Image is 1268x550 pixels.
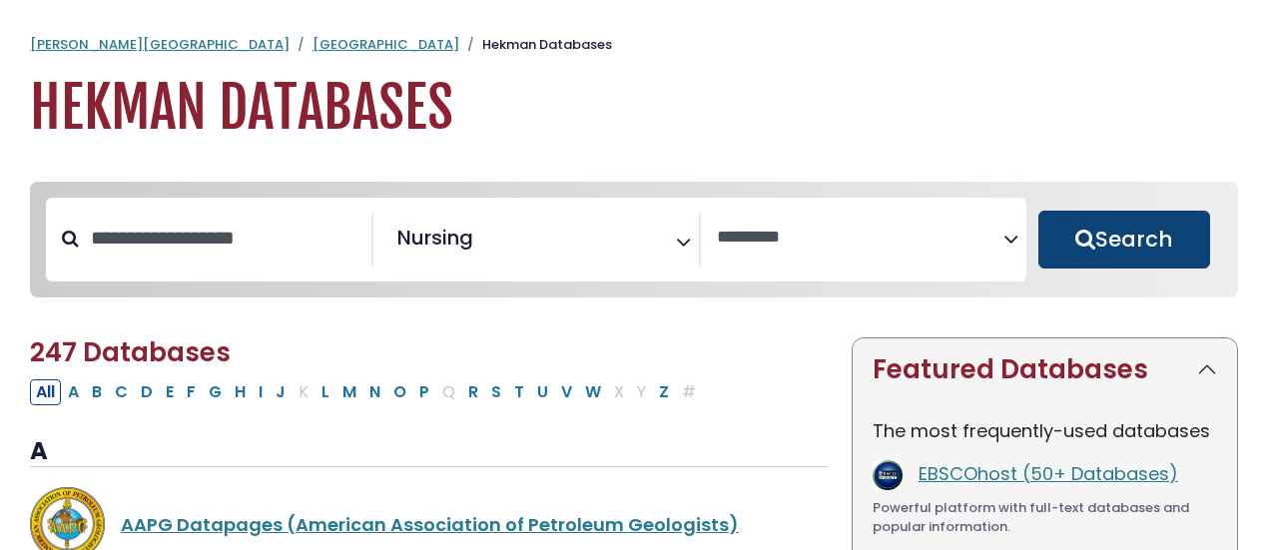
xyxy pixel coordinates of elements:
button: Filter Results E [160,379,180,405]
button: Filter Results R [462,379,484,405]
button: Featured Databases [853,338,1237,401]
input: Search database by title or keyword [79,222,371,255]
button: Filter Results M [336,379,362,405]
h3: A [30,437,828,467]
div: Powerful platform with full-text databases and popular information. [873,498,1217,537]
button: Filter Results S [485,379,507,405]
button: All [30,379,61,405]
button: Filter Results U [531,379,554,405]
nav: breadcrumb [30,35,1238,55]
li: Hekman Databases [459,35,612,55]
textarea: Search [717,228,1003,249]
span: 247 Databases [30,334,231,370]
button: Filter Results D [135,379,159,405]
button: Filter Results T [508,379,530,405]
button: Filter Results L [316,379,335,405]
button: Filter Results O [387,379,412,405]
button: Filter Results I [253,379,269,405]
button: Submit for Search Results [1038,211,1210,269]
button: Filter Results C [109,379,134,405]
button: Filter Results A [62,379,85,405]
nav: Search filters [30,182,1238,297]
a: [PERSON_NAME][GEOGRAPHIC_DATA] [30,35,290,54]
h1: Hekman Databases [30,75,1238,142]
button: Filter Results H [229,379,252,405]
button: Filter Results G [203,379,228,405]
div: Alpha-list to filter by first letter of database name [30,378,704,403]
span: Nursing [397,223,473,253]
button: Filter Results B [86,379,108,405]
p: The most frequently-used databases [873,417,1217,444]
a: [GEOGRAPHIC_DATA] [313,35,459,54]
button: Filter Results Z [653,379,675,405]
button: Filter Results W [579,379,607,405]
a: EBSCOhost (50+ Databases) [919,461,1178,486]
button: Filter Results J [270,379,292,405]
button: Filter Results F [181,379,202,405]
button: Filter Results N [363,379,386,405]
textarea: Search [477,234,491,255]
li: Nursing [389,223,473,253]
a: AAPG Datapages (American Association of Petroleum Geologists) [121,512,739,537]
button: Filter Results V [555,379,578,405]
button: Filter Results P [413,379,435,405]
